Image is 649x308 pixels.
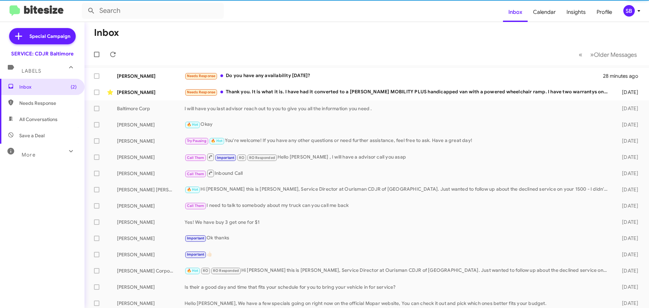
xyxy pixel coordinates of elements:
[217,156,235,160] span: Important
[187,236,205,240] span: Important
[611,170,644,177] div: [DATE]
[211,139,222,143] span: 🔥 Hot
[117,300,185,307] div: [PERSON_NAME]
[611,300,644,307] div: [DATE]
[117,105,185,112] div: Baltimore Corp
[611,203,644,209] div: [DATE]
[611,121,644,128] div: [DATE]
[185,202,611,210] div: I need to talk to somebody about my truck can you call me back
[185,137,611,145] div: You're welcome! If you have any other questions or need further assistance, feel free to ask. Hav...
[185,169,611,177] div: Inbound Call
[618,5,642,17] button: SB
[9,28,76,44] a: Special Campaign
[117,154,185,161] div: [PERSON_NAME]
[611,219,644,226] div: [DATE]
[239,156,244,160] span: RO
[187,204,205,208] span: Call Them
[611,251,644,258] div: [DATE]
[213,268,239,273] span: RO Responded
[11,50,74,57] div: SERVICE: CDJR Baltimore
[117,89,185,96] div: [PERSON_NAME]
[29,33,70,40] span: Special Campaign
[117,170,185,177] div: [PERSON_NAME]
[603,73,644,79] div: 28 minutes ago
[185,234,611,242] div: Ok thanks
[185,219,611,226] div: Yes! We have buy 3 get one for $1
[185,72,603,80] div: Do you have any availability [DATE]?
[117,284,185,290] div: [PERSON_NAME]
[185,300,611,307] div: Hello [PERSON_NAME], We have a few specials going on right now on the official Mopar website, You...
[19,84,77,90] span: Inbox
[117,186,185,193] div: [PERSON_NAME] [PERSON_NAME]
[187,252,205,257] span: Important
[187,122,198,127] span: 🔥 Hot
[185,251,611,258] div: 👍🏻
[187,268,198,273] span: 🔥 Hot
[611,186,644,193] div: [DATE]
[185,105,611,112] div: I will have you last advisor reach out to you to give you all the information you need .
[575,48,641,62] nav: Page navigation example
[187,90,216,94] span: Needs Response
[586,48,641,62] button: Next
[575,48,586,62] button: Previous
[185,186,611,193] div: Hi [PERSON_NAME] this is [PERSON_NAME], Service Director at Ourisman CDJR of [GEOGRAPHIC_DATA]. J...
[117,138,185,144] div: [PERSON_NAME]
[185,284,611,290] div: Is their a good day and time that fits your schedule for you to bring your vehicle in for service?
[187,187,198,192] span: 🔥 Hot
[611,267,644,274] div: [DATE]
[594,51,637,58] span: Older Messages
[22,152,35,158] span: More
[117,267,185,274] div: [PERSON_NAME] Corporal
[117,73,185,79] div: [PERSON_NAME]
[185,121,611,128] div: Okay
[528,2,561,22] a: Calendar
[611,154,644,161] div: [DATE]
[19,100,77,106] span: Needs Response
[94,27,119,38] h1: Inbox
[185,88,611,96] div: Thank you. It is what it is. I have had it converted to a [PERSON_NAME] MOBILITY PLUS handicapped...
[117,219,185,226] div: [PERSON_NAME]
[117,121,185,128] div: [PERSON_NAME]
[22,68,41,74] span: Labels
[579,50,582,59] span: «
[203,268,208,273] span: RO
[590,50,594,59] span: »
[623,5,635,17] div: SB
[185,153,611,161] div: Hello [PERSON_NAME] , I will have a advisor call you asap
[117,235,185,242] div: [PERSON_NAME]
[71,84,77,90] span: (2)
[561,2,591,22] a: Insights
[611,138,644,144] div: [DATE]
[249,156,275,160] span: RO Responded
[187,156,205,160] span: Call Them
[117,251,185,258] div: [PERSON_NAME]
[611,89,644,96] div: [DATE]
[611,284,644,290] div: [DATE]
[611,235,644,242] div: [DATE]
[187,74,216,78] span: Needs Response
[611,105,644,112] div: [DATE]
[503,2,528,22] a: Inbox
[82,3,224,19] input: Search
[187,139,207,143] span: Try Pausing
[19,116,57,123] span: All Conversations
[117,203,185,209] div: [PERSON_NAME]
[19,132,45,139] span: Save a Deal
[185,267,611,275] div: Hi [PERSON_NAME] this is [PERSON_NAME], Service Director at Ourisman CDJR of [GEOGRAPHIC_DATA]. J...
[187,172,205,176] span: Call Them
[591,2,618,22] a: Profile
